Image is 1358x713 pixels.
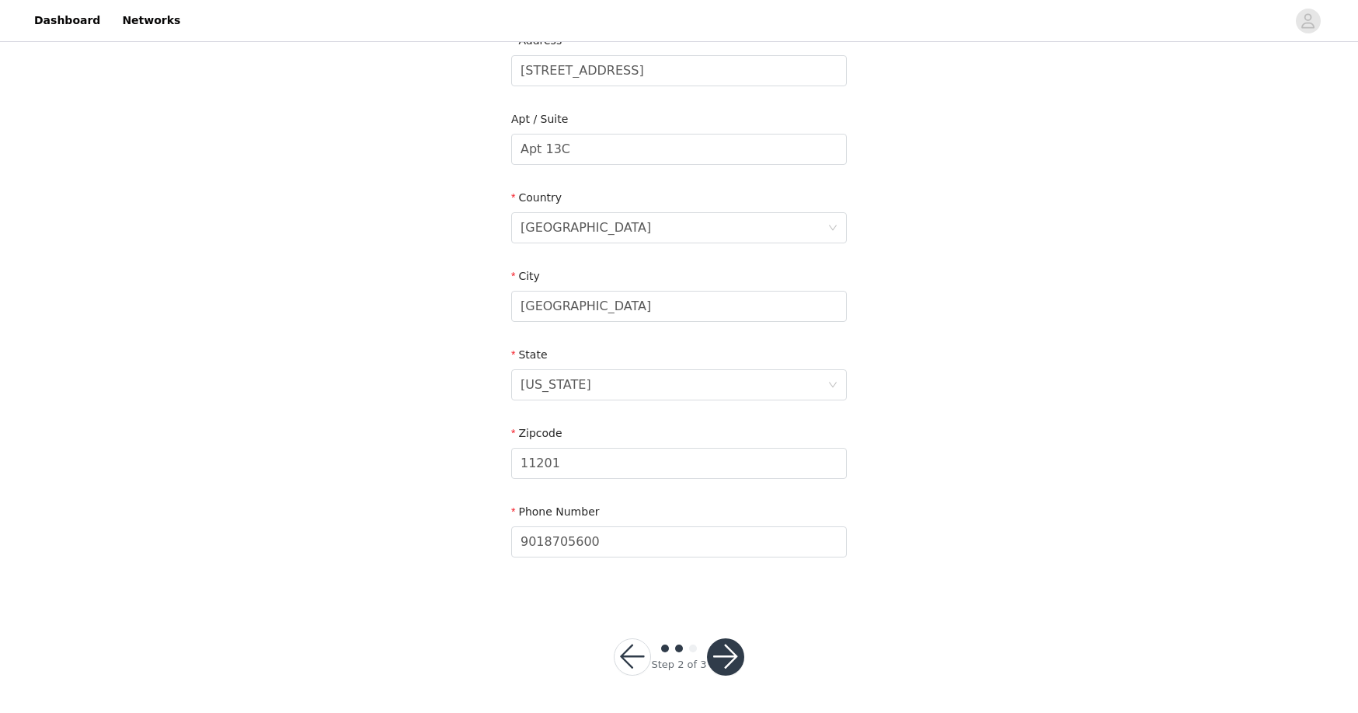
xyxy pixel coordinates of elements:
label: Country [511,191,562,204]
i: icon: down [828,380,837,391]
label: State [511,348,548,361]
label: City [511,270,540,282]
label: Apt / Suite [511,113,568,125]
a: Dashboard [25,3,110,38]
div: New York [521,370,591,400]
a: Networks [113,3,190,38]
label: Zipcode [511,427,562,439]
div: avatar [1301,9,1315,33]
div: Step 2 of 3 [651,657,706,673]
label: Phone Number [511,505,600,518]
i: icon: down [828,223,837,234]
div: United States [521,213,651,243]
label: Address [511,34,562,47]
